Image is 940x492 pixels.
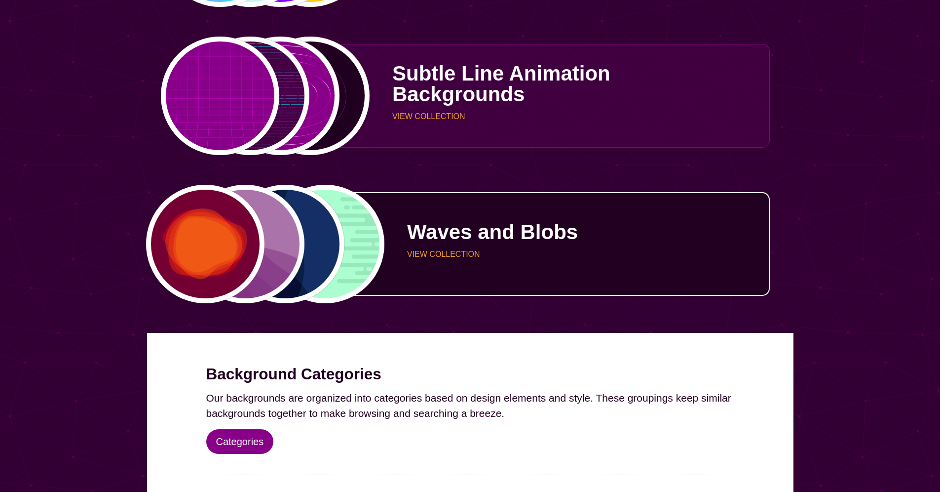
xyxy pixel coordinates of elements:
[407,250,762,258] p: VIEW COLLECTION
[392,63,748,105] p: Subtle Line Animation Backgrounds
[206,363,734,386] h2: Background Categories
[392,113,748,121] p: VIEW COLLECTION
[163,192,770,296] a: various uneven centered blobspurple overlapping blobs in bottom left cornerblue background divide...
[163,44,770,148] a: a line grid with a slope perspectivealternating lines of morse code like designrings reflecting l...
[407,222,762,243] p: Waves and Blobs
[206,429,274,454] a: Categories
[206,390,734,421] p: Our backgrounds are organized into categories based on design elements and style. These groupings...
